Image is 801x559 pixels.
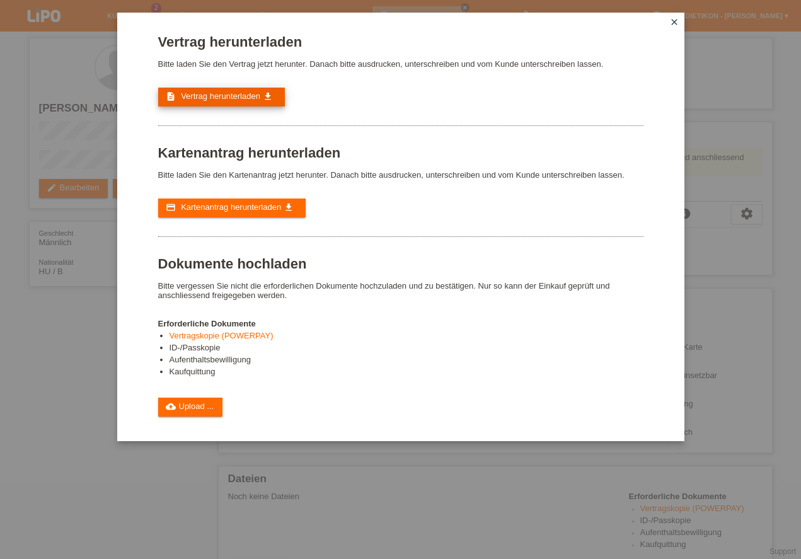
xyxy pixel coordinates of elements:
i: get_app [263,91,273,101]
a: Vertragskopie (POWERPAY) [170,331,274,340]
span: Vertrag herunterladen [181,91,260,101]
li: Kaufquittung [170,367,643,379]
p: Bitte laden Sie den Vertrag jetzt herunter. Danach bitte ausdrucken, unterschreiben und vom Kunde... [158,59,643,69]
a: close [666,16,683,30]
i: description [166,91,176,101]
h1: Dokumente hochladen [158,256,643,272]
p: Bitte laden Sie den Kartenantrag jetzt herunter. Danach bitte ausdrucken, unterschreiben und vom ... [158,170,643,180]
h4: Erforderliche Dokumente [158,319,643,328]
i: get_app [284,202,294,212]
i: close [669,17,679,27]
i: cloud_upload [166,401,176,412]
a: cloud_uploadUpload ... [158,398,223,417]
a: description Vertrag herunterladen get_app [158,88,285,107]
h1: Kartenantrag herunterladen [158,145,643,161]
p: Bitte vergessen Sie nicht die erforderlichen Dokumente hochzuladen und zu bestätigen. Nur so kann... [158,281,643,300]
a: credit_card Kartenantrag herunterladen get_app [158,199,306,217]
span: Kartenantrag herunterladen [181,202,281,212]
i: credit_card [166,202,176,212]
li: Aufenthaltsbewilligung [170,355,643,367]
li: ID-/Passkopie [170,343,643,355]
h1: Vertrag herunterladen [158,34,643,50]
